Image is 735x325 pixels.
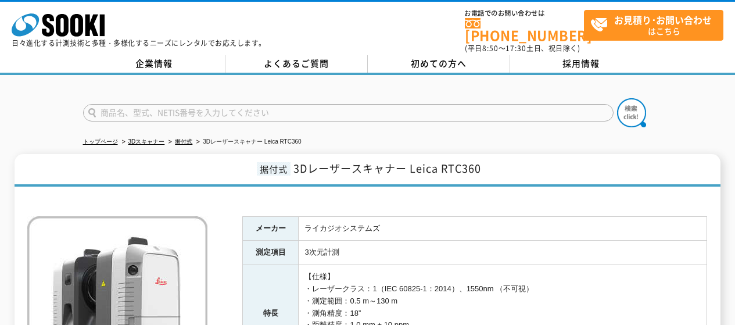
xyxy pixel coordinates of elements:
a: お見積り･お問い合わせはこちら [584,10,723,41]
a: 初めての方へ [368,55,510,73]
span: 17:30 [505,43,526,53]
img: btn_search.png [617,98,646,127]
span: 据付式 [257,162,291,176]
p: 日々進化する計測技術と多種・多様化するニーズにレンタルでお応えします。 [12,40,266,47]
span: (平日 ～ 土日、祝日除く) [465,43,580,53]
span: 初めての方へ [411,57,467,70]
span: お電話でのお問い合わせは [465,10,584,17]
span: 8:50 [482,43,499,53]
a: 企業情報 [83,55,225,73]
span: はこちら [590,10,723,40]
th: メーカー [243,216,299,241]
input: 商品名、型式、NETIS番号を入力してください [83,104,614,122]
th: 測定項目 [243,241,299,265]
a: トップページ [83,138,118,145]
a: 3Dスキャナー [128,138,165,145]
td: ライカジオシステムズ [299,216,707,241]
a: 据付式 [175,138,192,145]
td: 3次元計測 [299,241,707,265]
a: 採用情報 [510,55,652,73]
strong: お見積り･お問い合わせ [614,13,712,27]
a: よくあるご質問 [225,55,368,73]
a: [PHONE_NUMBER] [465,18,584,42]
li: 3Dレーザースキャナー Leica RTC360 [194,136,301,148]
span: 3Dレーザースキャナー Leica RTC360 [293,160,481,176]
